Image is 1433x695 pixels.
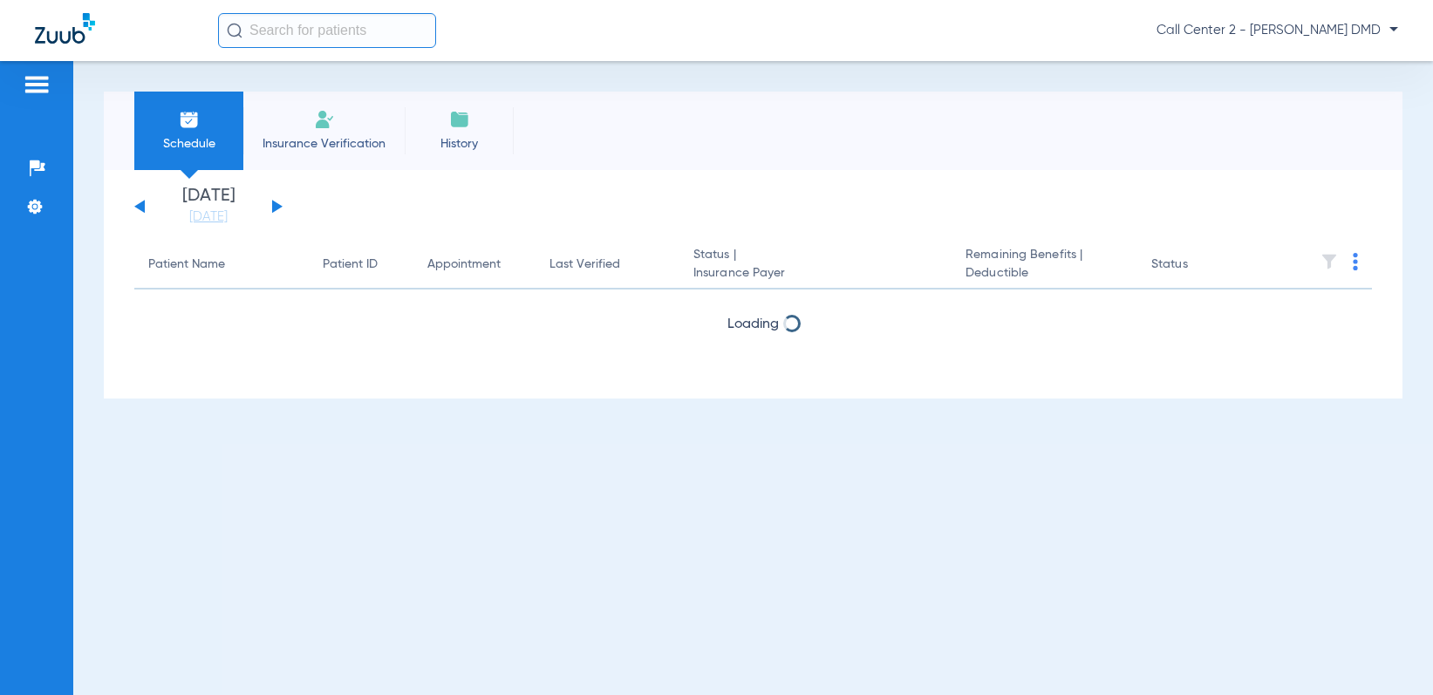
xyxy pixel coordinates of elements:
img: hamburger-icon [23,74,51,95]
img: filter.svg [1320,253,1338,270]
div: Appointment [427,256,501,274]
th: Status [1137,241,1255,290]
img: Search Icon [227,23,242,38]
li: [DATE] [156,187,261,226]
div: Appointment [427,256,522,274]
span: Call Center 2 - [PERSON_NAME] DMD [1157,22,1398,39]
th: Status | [679,241,952,290]
span: History [418,135,501,153]
th: Remaining Benefits | [952,241,1137,290]
input: Search for patients [218,13,436,48]
img: History [449,109,470,130]
img: Zuub Logo [35,13,95,44]
div: Patient Name [148,256,295,274]
a: [DATE] [156,208,261,226]
span: Insurance Verification [256,135,392,153]
span: Schedule [147,135,230,153]
span: Loading [727,317,779,331]
span: Deductible [966,264,1123,283]
span: Insurance Payer [693,264,938,283]
div: Patient ID [323,256,378,274]
div: Patient ID [323,256,399,274]
div: Last Verified [549,256,620,274]
img: Schedule [179,109,200,130]
img: group-dot-blue.svg [1353,253,1358,270]
img: Manual Insurance Verification [314,109,335,130]
div: Last Verified [549,256,665,274]
div: Patient Name [148,256,225,274]
span: Loading [727,364,779,378]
